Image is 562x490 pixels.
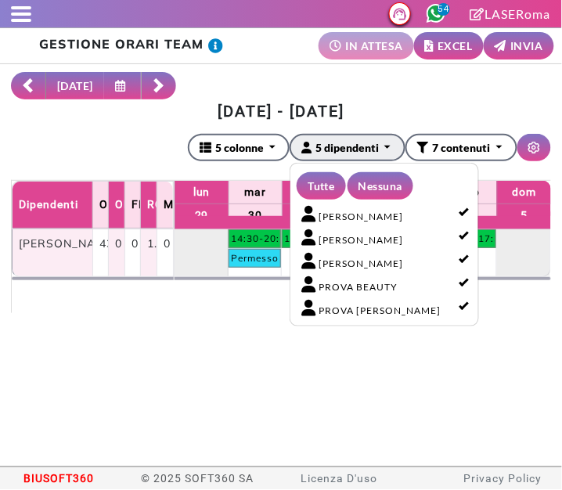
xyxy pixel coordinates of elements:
[46,72,104,99] button: [DATE]
[99,236,124,250] span: 43.5
[164,198,189,211] span: MAL
[115,198,138,211] span: OLS
[19,198,78,211] span: Dipendenti
[511,38,544,54] small: INVIA
[245,204,267,227] a: 30 settembre 2025
[191,204,213,227] a: 29 settembre 2025
[470,6,551,21] a: LASERoma
[147,198,171,211] span: ROL
[319,210,403,224] span: [PERSON_NAME]
[470,8,485,20] i: Clicca per andare alla pagina di firma
[414,32,484,59] a: EXCEL
[438,38,474,54] small: EXCEL
[230,251,279,265] div: Permesso 14:30-15:30 ROL
[11,99,551,123] label: [DATE] - [DATE]
[131,198,153,211] span: FER
[517,204,531,227] a: 5 ottobre 2025
[147,236,164,250] span: 1.0
[348,172,414,200] button: Nessuna
[19,236,117,250] span: [PERSON_NAME]
[241,181,271,204] a: 30 settembre 2025
[319,304,441,318] span: PROVA [PERSON_NAME]
[319,257,403,271] span: [PERSON_NAME]
[297,172,346,200] button: Tutte
[131,236,139,250] span: 0
[319,233,403,247] span: [PERSON_NAME]
[508,181,540,204] a: 5 ottobre 2025
[230,232,279,246] div: 14:30-20:00 OL
[99,198,115,211] span: OL
[290,134,405,161] button: 5 dipendenti
[484,32,554,59] a: INVIA
[319,32,414,59] li: Nessuna richiesta in attesa
[189,181,214,204] a: 29 settembre 2025
[115,236,122,250] span: 0
[39,36,204,52] b: GESTIONE ORARI TEAM
[464,473,542,485] a: Privacy Policy
[188,134,290,161] button: 5 colonne
[283,232,333,246] div: 11:00-20:00 OL
[319,280,398,294] span: PROVA BEAUTY
[405,134,517,161] button: 7 contenuti
[438,3,450,16] span: 54
[301,473,378,485] a: Licenza D'uso
[164,236,171,250] span: 0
